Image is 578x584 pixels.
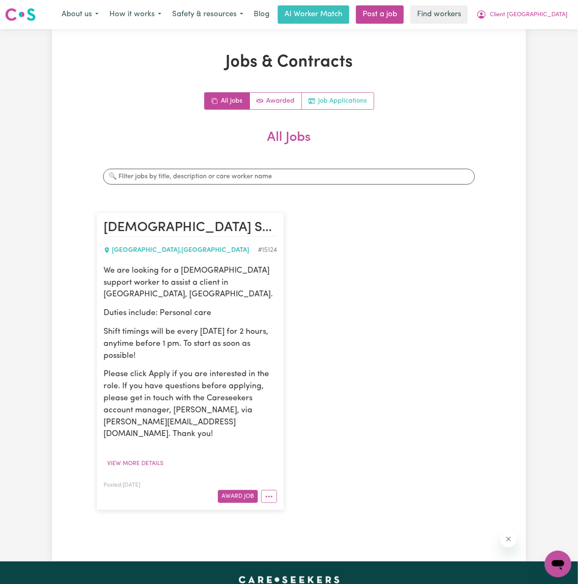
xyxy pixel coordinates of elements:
[356,5,404,24] a: Post a job
[261,490,277,503] button: More options
[56,6,104,23] button: About us
[249,5,274,24] a: Blog
[96,130,482,159] h2: All Jobs
[239,577,340,583] a: Careseekers home page
[302,93,374,109] a: Job applications
[104,326,277,362] p: Shift timings will be every [DATE] for 2 hours, anytime before 1 pm. To start as soon as possible!
[167,6,249,23] button: Safety & resources
[471,6,573,23] button: My Account
[410,5,468,24] a: Find workers
[218,490,258,503] button: Award Job
[103,169,475,185] input: 🔍 Filter jobs by title, description or care worker name
[5,7,36,22] img: Careseekers logo
[104,483,140,488] span: Posted: [DATE]
[104,6,167,23] button: How it works
[545,551,571,577] iframe: Button to launch messaging window
[104,457,167,470] button: View more details
[500,531,517,547] iframe: Close message
[104,308,277,320] p: Duties include: Personal care
[5,5,36,24] a: Careseekers logo
[104,369,277,441] p: Please click Apply if you are interested in the role. If you have questions before applying, plea...
[5,6,50,12] span: Need any help?
[490,10,568,20] span: Client [GEOGRAPHIC_DATA]
[96,52,482,72] h1: Jobs & Contracts
[104,245,258,255] div: [GEOGRAPHIC_DATA] , [GEOGRAPHIC_DATA]
[250,93,302,109] a: Active jobs
[104,265,277,301] p: We are looking for a [DEMOGRAPHIC_DATA] support worker to assist a client in [GEOGRAPHIC_DATA], [...
[278,5,349,24] a: AI Worker Match
[258,245,277,255] div: Job ID #15124
[205,93,250,109] a: All jobs
[104,220,277,237] h2: Female Support Worker Needed In Lane Cove, NSW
